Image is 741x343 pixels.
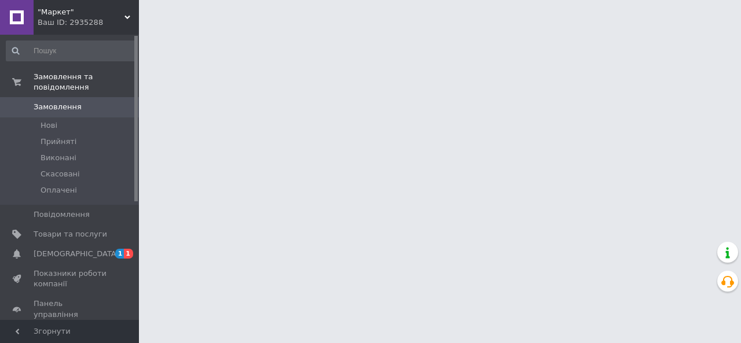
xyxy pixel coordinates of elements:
[34,102,82,112] span: Замовлення
[41,137,76,147] span: Прийняті
[34,268,107,289] span: Показники роботи компанії
[34,229,107,239] span: Товари та послуги
[124,249,133,259] span: 1
[34,209,90,220] span: Повідомлення
[6,40,137,61] input: Пошук
[115,249,124,259] span: 1
[38,7,124,17] span: "Маркет"
[41,120,57,131] span: Нові
[41,153,76,163] span: Виконані
[41,185,77,196] span: Оплачені
[38,17,139,28] div: Ваш ID: 2935288
[41,169,80,179] span: Скасовані
[34,72,139,93] span: Замовлення та повідомлення
[34,298,107,319] span: Панель управління
[34,249,119,259] span: [DEMOGRAPHIC_DATA]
